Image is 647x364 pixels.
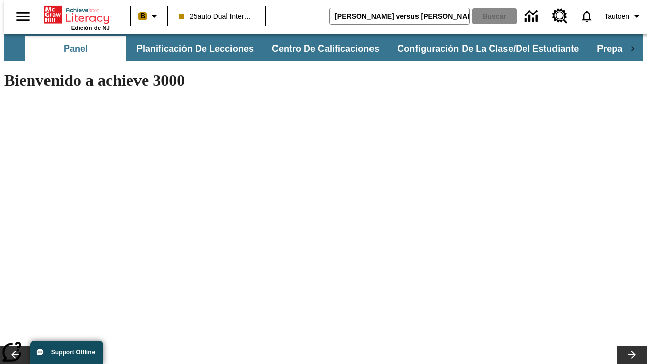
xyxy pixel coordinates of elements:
[128,36,262,61] button: Planificación de lecciones
[71,25,110,31] span: Edición de NJ
[25,36,126,61] button: Panel
[546,3,574,30] a: Centro de recursos, Se abrirá en una pestaña nueva.
[264,36,387,61] button: Centro de calificaciones
[623,36,643,61] div: Pestañas siguientes
[24,36,623,61] div: Subbarra de navegación
[574,3,600,29] a: Notificaciones
[8,2,38,31] button: Abrir el menú lateral
[134,7,164,25] button: Boost El color de la clase es melocotón. Cambiar el color de la clase.
[30,341,103,364] button: Support Offline
[140,10,145,22] span: B
[44,4,110,31] div: Portada
[389,36,587,61] button: Configuración de la clase/del estudiante
[519,3,546,30] a: Centro de información
[604,11,629,22] span: Tautoen
[4,8,148,17] body: Máximo 600 caracteres
[179,11,254,22] span: 25auto Dual International
[51,349,95,356] span: Support Offline
[44,5,110,25] a: Portada
[4,71,441,90] h1: Bienvenido a achieve 3000
[617,346,647,364] button: Carrusel de lecciones, seguir
[4,34,643,61] div: Subbarra de navegación
[600,7,647,25] button: Perfil/Configuración
[330,8,469,24] input: Buscar campo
